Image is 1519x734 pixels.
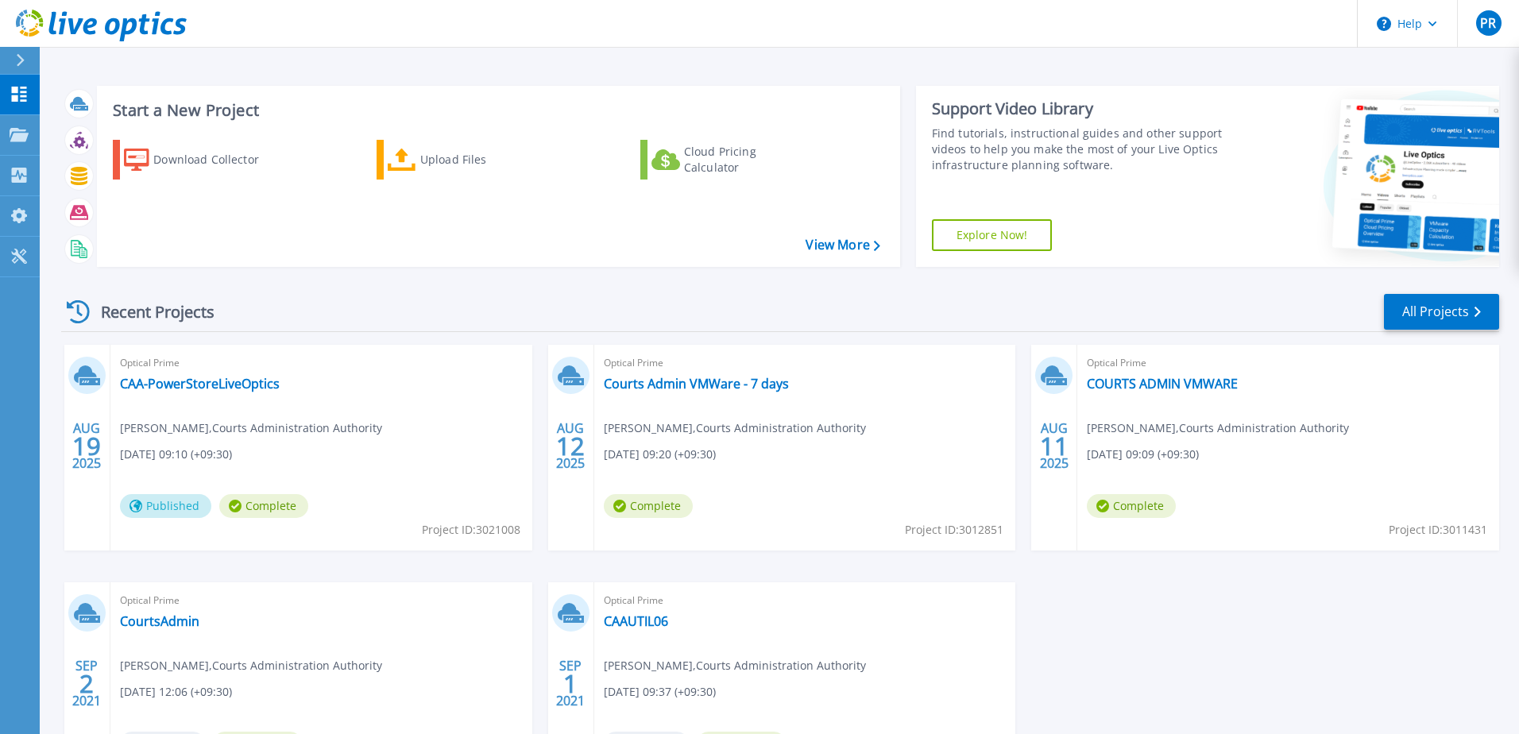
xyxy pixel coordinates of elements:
[932,126,1229,173] div: Find tutorials, instructional guides and other support videos to help you make the most of your L...
[72,439,101,453] span: 19
[905,521,1003,539] span: Project ID: 3012851
[604,446,716,463] span: [DATE] 09:20 (+09:30)
[932,99,1229,119] div: Support Video Library
[422,521,520,539] span: Project ID: 3021008
[120,494,211,518] span: Published
[1389,521,1487,539] span: Project ID: 3011431
[1087,446,1199,463] span: [DATE] 09:09 (+09:30)
[684,144,811,176] div: Cloud Pricing Calculator
[604,683,716,701] span: [DATE] 09:37 (+09:30)
[120,613,199,629] a: CourtsAdmin
[556,439,585,453] span: 12
[555,417,586,475] div: AUG 2025
[604,494,693,518] span: Complete
[640,140,817,180] a: Cloud Pricing Calculator
[113,140,290,180] a: Download Collector
[604,419,866,437] span: [PERSON_NAME] , Courts Administration Authority
[932,219,1053,251] a: Explore Now!
[113,102,879,119] h3: Start a New Project
[120,376,280,392] a: CAA-PowerStoreLiveOptics
[1087,354,1490,372] span: Optical Prime
[604,592,1007,609] span: Optical Prime
[120,354,523,372] span: Optical Prime
[1039,417,1069,475] div: AUG 2025
[555,655,586,713] div: SEP 2021
[72,417,102,475] div: AUG 2025
[1384,294,1499,330] a: All Projects
[806,238,879,253] a: View More
[79,677,94,690] span: 2
[420,144,547,176] div: Upload Files
[604,657,866,674] span: [PERSON_NAME] , Courts Administration Authority
[120,657,382,674] span: [PERSON_NAME] , Courts Administration Authority
[563,677,578,690] span: 1
[1087,419,1349,437] span: [PERSON_NAME] , Courts Administration Authority
[120,592,523,609] span: Optical Prime
[604,613,668,629] a: CAAUTIL06
[1480,17,1496,29] span: PR
[1087,494,1176,518] span: Complete
[120,446,232,463] span: [DATE] 09:10 (+09:30)
[1087,376,1238,392] a: COURTS ADMIN VMWARE
[604,376,789,392] a: Courts Admin VMWare - 7 days
[120,683,232,701] span: [DATE] 12:06 (+09:30)
[377,140,554,180] a: Upload Files
[72,655,102,713] div: SEP 2021
[1040,439,1069,453] span: 11
[219,494,308,518] span: Complete
[120,419,382,437] span: [PERSON_NAME] , Courts Administration Authority
[604,354,1007,372] span: Optical Prime
[153,144,280,176] div: Download Collector
[61,292,236,331] div: Recent Projects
